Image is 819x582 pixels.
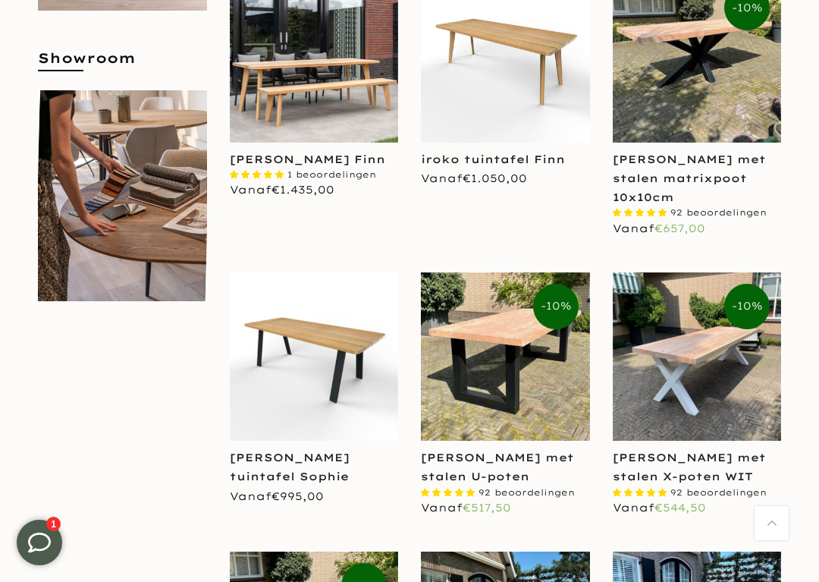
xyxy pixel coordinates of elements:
[287,169,376,180] span: 1 beoordelingen
[463,501,511,514] span: €517,50
[421,171,527,185] span: Vanaf
[2,505,77,580] iframe: toggle-frame
[421,487,479,498] span: 4.87 stars
[755,506,789,540] a: Terug naar boven
[230,489,324,503] span: Vanaf
[230,169,287,180] span: 5.00 stars
[421,451,574,483] a: [PERSON_NAME] met stalen U-poten
[654,222,705,235] span: €657,00
[613,487,670,498] span: 4.87 stars
[613,207,670,218] span: 4.87 stars
[613,222,705,235] span: Vanaf
[271,489,324,503] span: €995,00
[479,487,575,498] span: 92 beoordelingen
[533,284,579,329] span: -10%
[421,153,565,166] a: iroko tuintafel Finn
[724,284,770,329] span: -10%
[421,501,511,514] span: Vanaf
[463,171,527,185] span: €1.050,00
[654,501,706,514] span: €544,50
[613,501,706,514] span: Vanaf
[613,153,766,204] a: [PERSON_NAME] met stalen matrixpoot 10x10cm
[38,49,207,83] h5: Showroom
[230,153,385,166] a: [PERSON_NAME] Finn
[670,207,767,218] span: 92 beoordelingen
[230,183,334,197] span: Vanaf
[670,487,767,498] span: 92 beoordelingen
[271,183,334,197] span: €1.435,00
[613,451,766,483] a: [PERSON_NAME] met stalen X-poten WIT
[230,451,350,483] a: [PERSON_NAME] tuintafel Sophie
